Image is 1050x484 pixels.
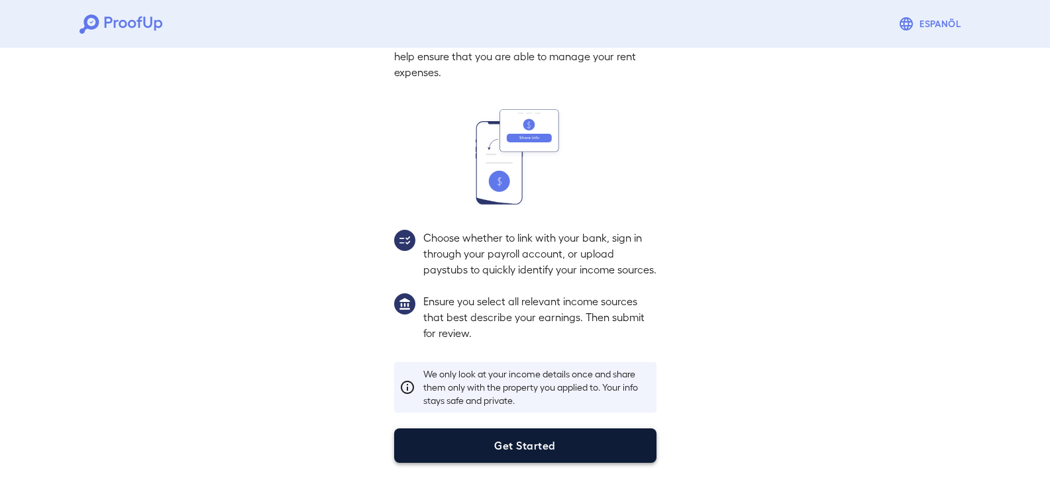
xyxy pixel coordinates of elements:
button: Espanõl [893,11,971,37]
button: Get Started [394,428,656,463]
p: In this step, you'll share your income sources with us to help ensure that you are able to manage... [394,32,656,80]
img: group2.svg [394,230,415,251]
img: transfer_money.svg [476,109,575,205]
p: Choose whether to link with your bank, sign in through your payroll account, or upload paystubs t... [423,230,656,277]
p: We only look at your income details once and share them only with the property you applied to. Yo... [423,367,651,407]
img: group1.svg [394,293,415,315]
p: Ensure you select all relevant income sources that best describe your earnings. Then submit for r... [423,293,656,341]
